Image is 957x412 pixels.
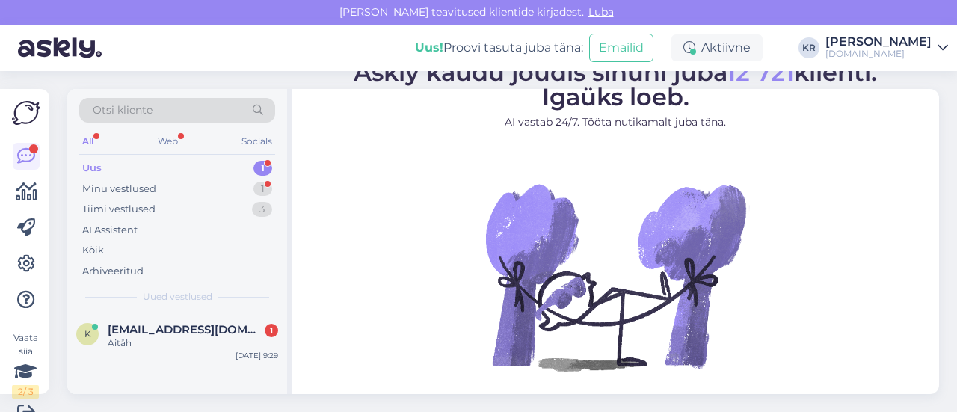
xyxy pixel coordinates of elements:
[671,34,763,61] div: Aktiivne
[584,5,618,19] span: Luba
[82,243,104,258] div: Kõik
[265,324,278,337] div: 1
[727,58,794,87] span: 12 721
[12,101,40,125] img: Askly Logo
[108,323,263,336] span: kadri.ilves@epj.ee
[589,34,653,62] button: Emailid
[354,114,877,130] p: AI vastab 24/7. Tööta nutikamalt juba täna.
[354,58,877,111] span: Askly kaudu jõudis sinuni juba klienti. Igaüks loeb.
[253,182,272,197] div: 1
[825,36,948,60] a: [PERSON_NAME][DOMAIN_NAME]
[82,264,144,279] div: Arhiveeritud
[415,40,443,55] b: Uus!
[79,132,96,151] div: All
[12,385,39,399] div: 2 / 3
[239,132,275,151] div: Socials
[825,48,932,60] div: [DOMAIN_NAME]
[825,36,932,48] div: [PERSON_NAME]
[252,202,272,217] div: 3
[93,102,153,118] span: Otsi kliente
[253,161,272,176] div: 1
[82,161,102,176] div: Uus
[108,336,278,350] div: Aitäh
[82,182,156,197] div: Minu vestlused
[143,290,212,304] span: Uued vestlused
[84,328,91,339] span: k
[82,202,156,217] div: Tiimi vestlused
[798,37,819,58] div: KR
[12,331,39,399] div: Vaata siia
[415,39,583,57] div: Proovi tasuta juba täna:
[155,132,181,151] div: Web
[82,223,138,238] div: AI Assistent
[236,350,278,361] div: [DATE] 9:29
[481,142,750,411] img: No Chat active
